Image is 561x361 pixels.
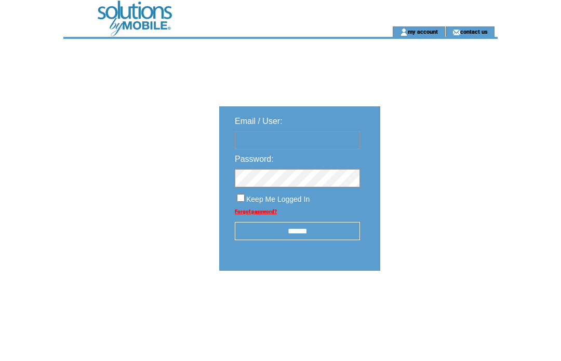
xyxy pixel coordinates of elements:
span: Password: [235,155,274,163]
a: my account [408,28,438,35]
span: Email / User: [235,117,283,126]
a: Forgot password? [235,209,277,214]
img: contact_us_icon.gif;jsessionid=1BED293E3564EF76BE43433A72012DBD [452,28,460,36]
img: transparent.png;jsessionid=1BED293E3564EF76BE43433A72012DBD [410,297,462,310]
img: account_icon.gif;jsessionid=1BED293E3564EF76BE43433A72012DBD [400,28,408,36]
a: contact us [460,28,488,35]
span: Keep Me Logged In [246,195,310,203]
